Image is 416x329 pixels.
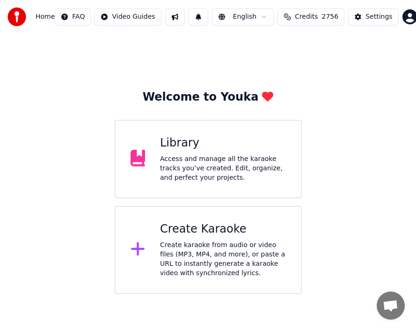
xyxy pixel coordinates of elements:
span: Home [36,12,55,22]
button: FAQ [55,8,91,25]
div: Library [160,136,286,151]
span: 2756 [322,12,339,22]
button: Settings [348,8,398,25]
div: Create karaoke from audio or video files (MP3, MP4, and more), or paste a URL to instantly genera... [160,241,286,278]
div: Settings [365,12,392,22]
img: youka [7,7,26,26]
div: Access and manage all the karaoke tracks you’ve created. Edit, organize, and perfect your projects. [160,154,286,183]
button: Video Guides [95,8,161,25]
span: Credits [295,12,318,22]
div: Create Karaoke [160,222,286,237]
button: Credits2756 [277,8,344,25]
div: Welcome to Youka [143,90,274,105]
nav: breadcrumb [36,12,55,22]
a: 打開聊天 [377,292,405,320]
